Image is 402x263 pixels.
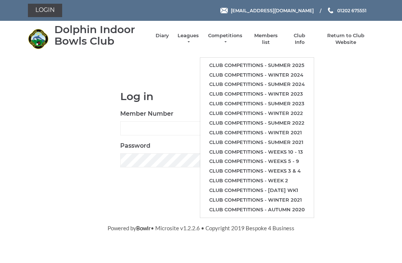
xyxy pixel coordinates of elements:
[337,7,367,13] span: 01202 675551
[200,195,314,205] a: Club competitions - Winter 2021
[200,147,314,157] a: Club competitions - Weeks 10 - 13
[200,186,314,195] a: Club competitions - [DATE] wk1
[28,4,62,17] a: Login
[156,32,169,39] a: Diary
[200,89,314,99] a: Club competitions - Winter 2023
[207,32,243,46] a: Competitions
[200,109,314,118] a: Club competitions - Winter 2022
[200,70,314,80] a: Club competitions - Winter 2024
[136,225,151,231] a: Bowlr
[120,91,282,102] h1: Log in
[200,118,314,128] a: Club competitions - Summer 2022
[200,157,314,166] a: Club competitions - Weeks 5 - 9
[250,32,281,46] a: Members list
[220,8,228,13] img: Email
[200,176,314,186] a: Club competitions - Week 2
[108,225,294,231] span: Powered by • Microsite v1.2.2.6 • Copyright 2019 Bespoke 4 Business
[28,29,48,49] img: Dolphin Indoor Bowls Club
[200,138,314,147] a: Club competitions - Summer 2021
[200,57,314,218] ul: Competitions
[54,24,148,47] div: Dolphin Indoor Bowls Club
[200,61,314,70] a: Club competitions - Summer 2025
[120,109,173,118] label: Member Number
[318,32,374,46] a: Return to Club Website
[200,99,314,109] a: Club competitions - Summer 2023
[289,32,310,46] a: Club Info
[231,7,314,13] span: [EMAIL_ADDRESS][DOMAIN_NAME]
[327,7,367,14] a: Phone us 01202 675551
[328,7,333,13] img: Phone us
[200,80,314,89] a: Club competitions - Summer 2024
[200,166,314,176] a: Club competitions - Weeks 3 & 4
[220,7,314,14] a: Email [EMAIL_ADDRESS][DOMAIN_NAME]
[200,205,314,215] a: Club competitions - Autumn 2020
[120,141,150,150] label: Password
[200,128,314,138] a: Club competitions - Winter 2021
[176,32,200,46] a: Leagues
